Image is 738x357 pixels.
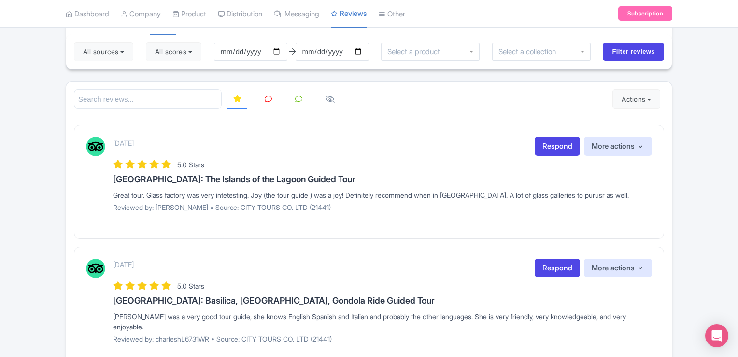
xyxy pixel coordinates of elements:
[379,0,405,27] a: Other
[177,161,204,169] span: 5.0 Stars
[66,0,109,27] a: Dashboard
[172,0,206,27] a: Product
[535,137,580,156] a: Respond
[74,89,222,109] input: Search reviews...
[498,47,563,56] input: Select a collection
[146,42,201,61] button: All scores
[584,137,652,156] button: More actions
[584,259,652,278] button: More actions
[74,42,133,61] button: All sources
[113,312,652,332] div: [PERSON_NAME] was a very good tour guide, she knows English Spanish and Italian and probably the ...
[113,175,652,184] h3: [GEOGRAPHIC_DATA]: The Islands of the Lagoon Guided Tour
[177,282,204,290] span: 5.0 Stars
[603,43,664,61] input: Filter reviews
[113,138,134,148] p: [DATE]
[113,202,652,212] p: Reviewed by: [PERSON_NAME] • Source: CITY TOURS CO. LTD (21441)
[218,0,262,27] a: Distribution
[113,334,652,344] p: Reviewed by: charleshL6731WR • Source: CITY TOURS CO. LTD (21441)
[387,47,445,56] input: Select a product
[113,296,652,306] h3: [GEOGRAPHIC_DATA]: Basilica, [GEOGRAPHIC_DATA], Gondola Ride Guided Tour
[121,0,161,27] a: Company
[535,259,580,278] a: Respond
[86,137,105,156] img: Tripadvisor Logo
[705,324,728,347] div: Open Intercom Messenger
[612,89,660,109] button: Actions
[113,259,134,269] p: [DATE]
[618,6,672,21] a: Subscription
[86,259,105,278] img: Tripadvisor Logo
[113,190,652,200] div: Great tour. Glass factory was very intetesting. Joy (the tour guide ) was a joy! Definitely recom...
[274,0,319,27] a: Messaging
